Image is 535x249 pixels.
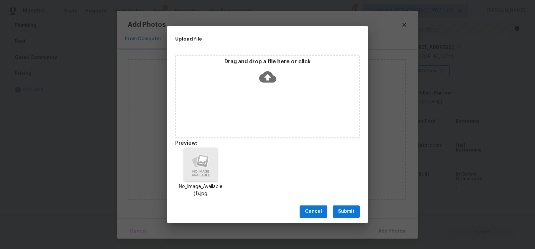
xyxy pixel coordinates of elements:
button: Cancel [300,205,327,218]
img: Z [184,148,217,181]
button: Submit [333,205,360,218]
p: No_Image_Available (1).jpg [175,183,226,197]
span: Cancel [305,207,322,216]
h2: Upload file [175,35,330,43]
p: Drag and drop a file here or click [176,58,359,65]
span: Submit [338,207,354,216]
